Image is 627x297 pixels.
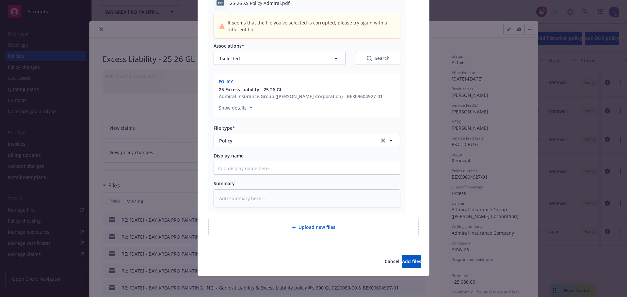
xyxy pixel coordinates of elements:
span: Cancel [385,258,399,264]
div: Upload new files [208,218,419,236]
span: Add files [402,258,421,264]
button: Cancel [385,255,399,268]
span: Upload new files [298,224,335,230]
button: Add files [402,255,421,268]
